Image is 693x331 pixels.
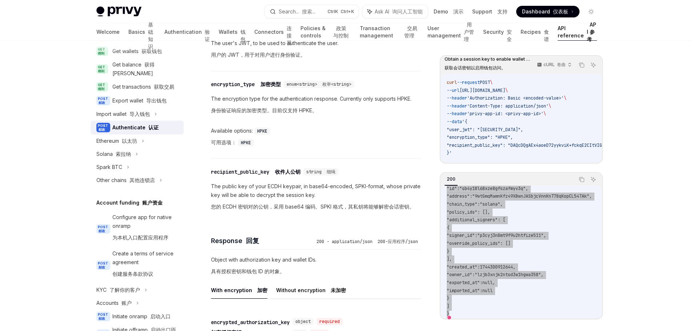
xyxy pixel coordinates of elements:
[589,60,598,70] button: Ask AI
[98,87,104,91] font: 得到
[480,80,490,85] span: POST
[333,25,349,39] font: 政策与控制
[130,177,155,183] font: 其他连锁店
[493,280,495,286] span: ,
[585,6,597,17] button: Toggle dark mode
[447,264,477,270] span: "created_at"
[447,201,477,207] span: "chain_type"
[96,176,155,185] div: Other chains
[482,280,493,286] span: null
[96,198,163,207] h5: Account funding
[211,107,317,113] font: 身份验证响应的加密类型。目前仅支持 HPKE。
[447,186,457,191] span: "id"
[477,209,490,215] span: : [],
[91,310,184,323] a: POST 邮政Initiate onramp 启动入口
[543,233,546,238] span: ,
[96,150,131,158] div: Solana
[96,96,110,105] span: POST
[467,95,564,101] span: 'Authorization: Basic <encoded-value>'
[447,127,523,133] span: "user_jwt": "[SECURITY_DATA]",
[240,29,246,42] font: 钱包
[459,88,505,93] span: [URL][DOMAIN_NAME]
[447,311,449,317] span: }
[447,272,472,278] span: "owner_id"
[447,103,467,109] span: --header
[260,81,281,88] font: 加密类型
[558,23,597,41] a: API reference API 参考
[99,265,105,269] font: 邮政
[498,217,505,223] span: : [
[322,81,351,87] font: 枚举<string>
[96,224,110,234] span: POST
[300,23,351,41] a: Policies & controls 政策与控制
[254,23,292,41] a: Connectors 连接器
[459,186,526,191] span: "sb4y18l68xze8gfszafmyv3q"
[91,94,184,108] a: POST 邮政Export wallet 导出钱包
[96,137,137,145] div: Ethereum
[447,233,475,238] span: "signer_id"
[475,233,477,238] span: :
[154,84,174,90] font: 获取交易
[128,23,156,41] a: Basics 基础知识
[447,249,449,254] span: }
[447,80,457,85] span: curl
[470,193,472,199] span: :
[99,128,105,132] font: 邮政
[91,211,184,247] a: POST 邮政Configure app for native onramp为本机入口配置应用程序
[447,303,449,309] span: ]
[480,201,500,207] span: "solana"
[98,51,104,55] font: 得到
[112,60,179,78] div: Get balance
[96,299,132,307] div: Accounts
[483,23,512,41] a: Security 安全
[112,96,167,105] div: Export wallet
[91,58,184,80] a: GET 得到Get balance 获得[PERSON_NAME]
[434,8,463,15] a: Demo 演示
[265,5,359,18] button: Search... 搜索...CtrlK Ctrl+K
[500,241,510,246] span: : []
[211,52,306,58] font: 用户的 JWT，用于对用户进行身份验证。
[521,23,549,41] a: Recipes 食谱
[96,64,108,74] span: GET
[360,23,419,41] a: Transaction management 交易管理
[96,163,122,171] div: Spark BTC
[516,6,580,17] a: Dashboard 仪表板
[472,8,507,15] a: Support 支持
[500,201,503,207] span: ,
[447,119,462,125] span: --data
[447,134,513,140] span: "encryption_type": "HPKE",
[275,169,300,175] font: 收件人公钥
[507,29,512,42] font: 安全
[457,80,480,85] span: --request
[96,312,110,321] span: POST
[589,175,598,184] button: Ask AI
[99,101,105,105] font: 邮政
[96,261,110,270] span: POST
[96,110,150,118] div: Import wallet
[112,234,168,241] font: 为本机入口配置应用程序
[477,233,543,238] span: "p3cyj3n8mt9f9u2htfize511"
[447,111,467,117] span: --header
[526,186,528,191] span: ,
[150,313,171,319] font: 启动入口
[480,288,482,294] span: :
[205,29,210,42] font: 验证
[211,268,285,274] font: 具有授权密钥和钱包 ID 的对象。
[91,80,184,94] a: GET 得到Get transactions 获取交易
[148,21,153,49] font: 基础知识
[211,255,421,279] p: Object with authorization key and wallet IDs.
[331,287,346,293] font: 未加密
[112,249,179,281] div: Create a terms of service agreement
[211,39,421,62] p: The user's JWT, to be used to authenticate the user.
[116,151,131,157] font: 索拉纳
[543,62,566,68] p: cURL
[453,8,463,15] font: 演示
[589,193,592,199] span: ,
[541,272,543,278] span: ,
[96,7,142,17] img: light logo
[340,9,354,14] font: Ctrl+K
[480,280,482,286] span: :
[327,169,335,175] font: 细绳
[480,264,513,270] span: 1744300912644
[211,126,421,150] div: Available options:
